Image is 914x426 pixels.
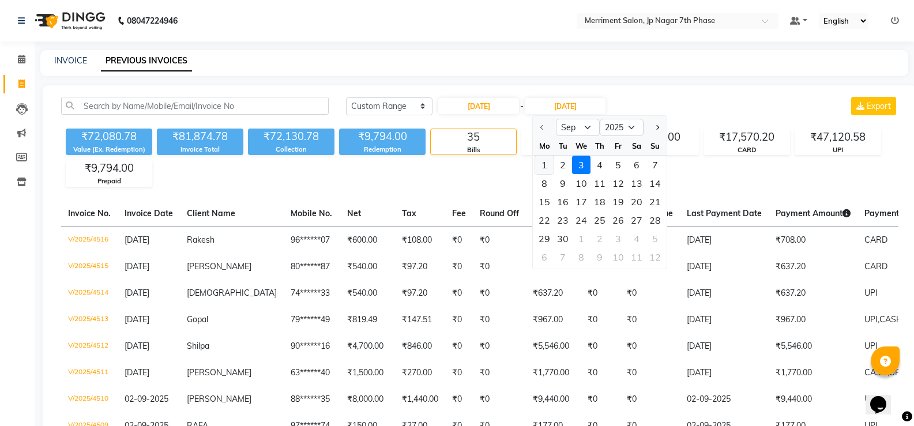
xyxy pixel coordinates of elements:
td: V/2025/4514 [61,280,118,307]
td: [DATE] [680,307,769,333]
div: Saturday, October 11, 2025 [627,248,646,266]
td: ₹540.00 [340,254,395,280]
span: UPI [864,288,878,298]
td: ₹708.00 [526,227,581,254]
td: ₹270.00 [395,360,445,386]
div: ₹9,794.00 [66,160,152,176]
span: [DATE] [125,314,149,325]
div: 11 [627,248,646,266]
td: [DATE] [680,254,769,280]
td: ₹108.00 [395,227,445,254]
span: - [520,100,524,112]
div: Sunday, September 7, 2025 [646,156,664,174]
div: Monday, September 15, 2025 [535,193,554,211]
div: Bills [431,145,516,155]
div: Wednesday, September 17, 2025 [572,193,590,211]
div: Monday, September 1, 2025 [535,156,554,174]
div: Thursday, September 25, 2025 [590,211,609,229]
span: Payment Amount [776,208,851,218]
td: V/2025/4512 [61,333,118,360]
span: [DATE] [125,367,149,378]
span: Fee [452,208,466,218]
div: 25 [590,211,609,229]
div: Mo [535,137,554,155]
td: ₹8,000.00 [340,386,395,413]
td: ₹9,440.00 [526,386,581,413]
div: Thursday, September 18, 2025 [590,193,609,211]
td: ₹967.00 [769,307,857,333]
td: ₹819.49 [340,307,395,333]
div: 24 [572,211,590,229]
div: Wednesday, September 10, 2025 [572,174,590,193]
div: Saturday, September 27, 2025 [627,211,646,229]
td: ₹0 [581,360,620,386]
span: [PERSON_NAME] [187,394,251,404]
td: ₹1,500.00 [340,360,395,386]
td: ₹0 [445,333,473,360]
div: Cancelled [522,145,607,155]
div: Saturday, October 4, 2025 [627,229,646,248]
td: ₹846.00 [395,333,445,360]
span: [DATE] [125,235,149,245]
td: ₹97.20 [395,254,445,280]
div: 2 [590,229,609,248]
div: Friday, October 3, 2025 [609,229,627,248]
td: ₹0 [581,333,620,360]
div: 6 [627,156,646,174]
div: UPI [795,145,881,155]
td: ₹0 [620,360,680,386]
div: Monday, September 29, 2025 [535,229,554,248]
span: Last Payment Date [687,208,762,218]
div: Saturday, September 13, 2025 [627,174,646,193]
span: [DEMOGRAPHIC_DATA] [187,288,277,298]
td: ₹0 [445,280,473,307]
div: Prepaid [66,176,152,186]
td: ₹0 [620,307,680,333]
div: 12 [646,248,664,266]
span: Gopal [187,314,208,325]
div: Sunday, September 14, 2025 [646,174,664,193]
div: ₹9,794.00 [339,129,426,145]
div: Thursday, September 4, 2025 [590,156,609,174]
td: ₹0 [581,280,620,307]
div: Sa [627,137,646,155]
div: Th [590,137,609,155]
div: Tu [554,137,572,155]
button: Next month [652,118,662,137]
div: 14 [646,174,664,193]
div: 9 [590,248,609,266]
td: ₹0 [620,386,680,413]
div: 3 [609,229,627,248]
td: V/2025/4515 [61,254,118,280]
div: 4 [627,229,646,248]
div: We [572,137,590,155]
div: Wednesday, September 24, 2025 [572,211,590,229]
span: Net [347,208,361,218]
div: ₹17,570.20 [704,129,789,145]
div: 13 [627,174,646,193]
div: Tuesday, September 2, 2025 [554,156,572,174]
div: CARD [704,145,789,155]
iframe: chat widget [866,380,902,414]
div: Sunday, October 12, 2025 [646,248,664,266]
td: ₹1,440.00 [395,386,445,413]
td: ₹0 [620,280,680,307]
input: End Date [525,98,605,114]
div: Sunday, October 5, 2025 [646,229,664,248]
div: 26 [609,211,627,229]
div: Saturday, September 6, 2025 [627,156,646,174]
div: 10 [609,248,627,266]
td: [DATE] [680,227,769,254]
td: ₹0 [620,333,680,360]
div: 27 [627,211,646,229]
td: [DATE] [680,333,769,360]
td: ₹637.20 [526,280,581,307]
div: 17 [572,193,590,211]
td: ₹5,546.00 [769,333,857,360]
td: ₹0 [473,227,526,254]
div: ₹47,120.58 [795,129,881,145]
div: 11 [590,174,609,193]
div: Thursday, October 2, 2025 [590,229,609,248]
span: Shilpa [187,341,209,351]
td: ₹1,770.00 [526,360,581,386]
